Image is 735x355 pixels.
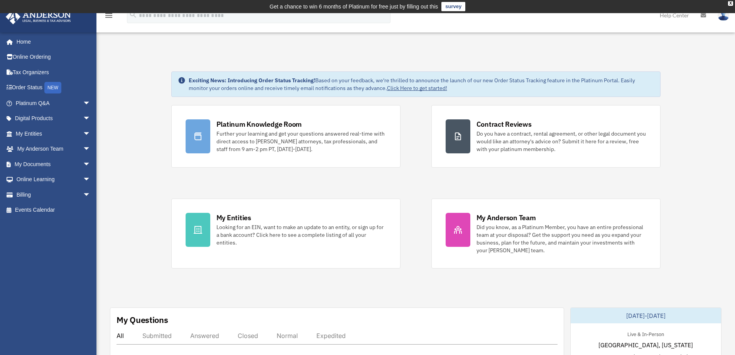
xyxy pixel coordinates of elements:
[171,105,400,168] a: Platinum Knowledge Room Further your learning and get your questions answered real-time with dire...
[5,156,102,172] a: My Documentsarrow_drop_down
[190,332,219,340] div: Answered
[3,9,73,24] img: Anderson Advisors Platinum Portal
[5,95,102,111] a: Platinum Q&Aarrow_drop_down
[277,332,298,340] div: Normal
[476,130,646,153] div: Do you have a contract, rental agreement, or other legal document you would like an attorney's ad...
[117,332,124,340] div: All
[83,141,98,157] span: arrow_drop_down
[5,34,98,49] a: Home
[83,126,98,142] span: arrow_drop_down
[189,77,315,84] strong: Exciting News: Introducing Order Status Tracking!
[216,223,386,246] div: Looking for an EIN, want to make an update to an entity, or sign up for a bank account? Click her...
[728,1,733,6] div: close
[431,199,661,268] a: My Anderson Team Did you know, as a Platinum Member, you have an entire professional team at your...
[129,10,137,19] i: search
[171,199,400,268] a: My Entities Looking for an EIN, want to make an update to an entity, or sign up for a bank accoun...
[44,82,61,93] div: NEW
[216,119,302,129] div: Platinum Knowledge Room
[142,332,172,340] div: Submitted
[83,111,98,127] span: arrow_drop_down
[5,80,102,96] a: Order StatusNEW
[83,95,98,111] span: arrow_drop_down
[598,340,693,350] span: [GEOGRAPHIC_DATA], [US_STATE]
[718,10,729,21] img: User Pic
[476,223,646,254] div: Did you know, as a Platinum Member, you have an entire professional team at your disposal? Get th...
[189,76,654,92] div: Based on your feedback, we're thrilled to announce the launch of our new Order Status Tracking fe...
[571,308,721,323] div: [DATE]-[DATE]
[5,111,102,126] a: Digital Productsarrow_drop_down
[476,213,536,223] div: My Anderson Team
[441,2,465,11] a: survey
[476,119,532,129] div: Contract Reviews
[83,156,98,172] span: arrow_drop_down
[431,105,661,168] a: Contract Reviews Do you have a contract, rental agreement, or other legal document you would like...
[5,187,102,202] a: Billingarrow_drop_down
[117,314,168,326] div: My Questions
[216,213,251,223] div: My Entities
[83,187,98,203] span: arrow_drop_down
[316,332,346,340] div: Expedited
[104,14,113,20] a: menu
[5,49,102,65] a: Online Ordering
[104,11,113,20] i: menu
[387,85,447,92] a: Click Here to get started!
[270,2,438,11] div: Get a chance to win 6 months of Platinum for free just by filling out this
[5,202,102,218] a: Events Calendar
[5,172,102,187] a: Online Learningarrow_drop_down
[5,126,102,141] a: My Entitiesarrow_drop_down
[238,332,258,340] div: Closed
[621,330,670,338] div: Live & In-Person
[216,130,386,153] div: Further your learning and get your questions answered real-time with direct access to [PERSON_NAM...
[5,65,102,80] a: Tax Organizers
[83,172,98,188] span: arrow_drop_down
[5,141,102,157] a: My Anderson Teamarrow_drop_down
